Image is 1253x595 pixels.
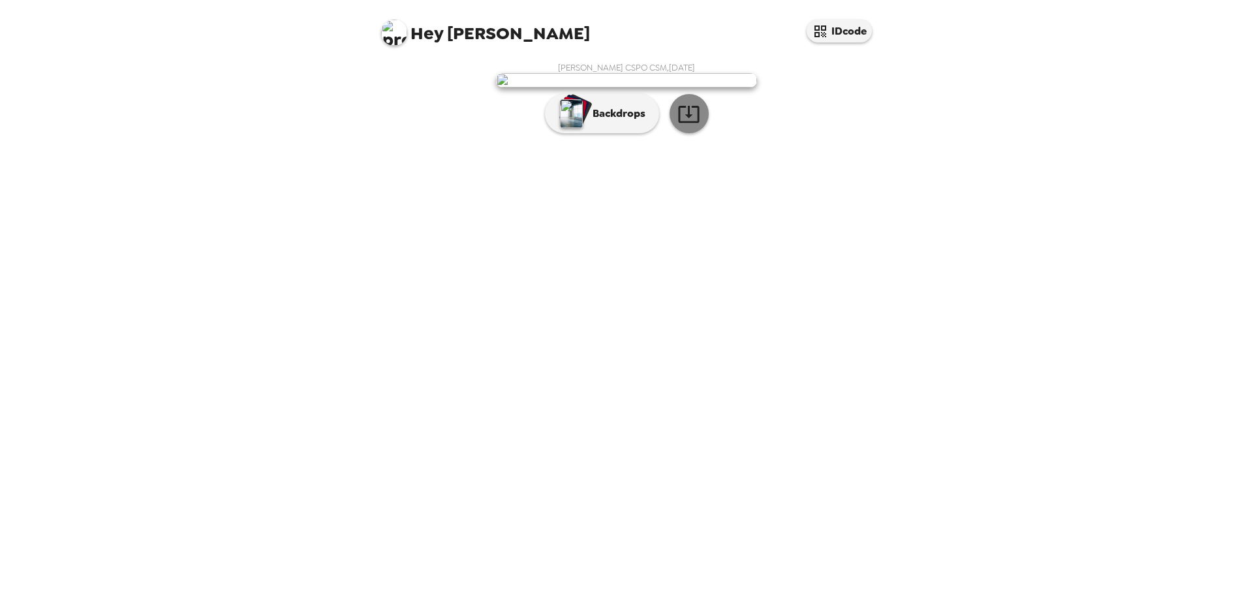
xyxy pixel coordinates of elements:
[410,22,443,45] span: Hey
[381,13,590,42] span: [PERSON_NAME]
[545,94,659,133] button: Backdrops
[558,62,695,73] span: [PERSON_NAME] CSPO CSM , [DATE]
[586,106,645,121] p: Backdrops
[807,20,872,42] button: IDcode
[381,20,407,46] img: profile pic
[496,73,757,88] img: user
